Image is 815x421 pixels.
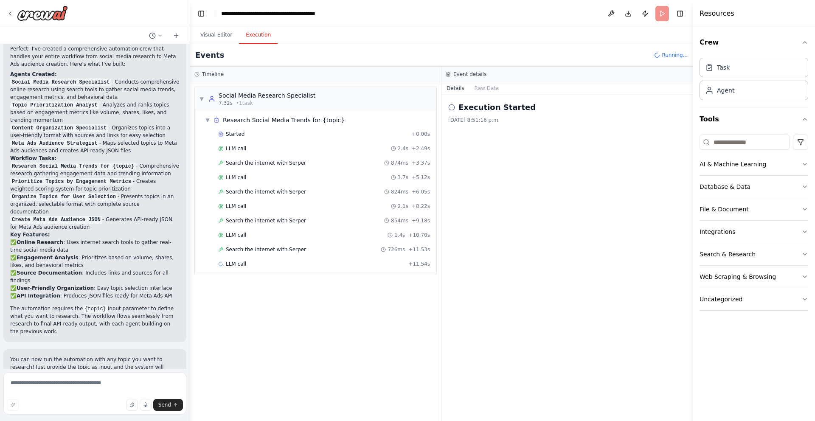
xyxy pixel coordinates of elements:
button: Execution [239,26,278,44]
div: Tools [700,131,808,317]
span: 824ms [391,188,408,195]
span: Search the internet with Serper [226,246,306,253]
button: Improve this prompt [7,399,19,411]
code: Organize Topics for User Selection [10,193,118,201]
span: LLM call [226,203,246,210]
strong: Engagement Analysis [17,255,79,261]
span: Running... [662,52,688,59]
button: Search & Research [700,243,808,265]
p: The automation requires the input parameter to define what you want to research. The workflow flo... [10,305,180,335]
button: Click to speak your automation idea [140,399,152,411]
button: Tools [700,107,808,131]
h3: Timeline [202,71,224,78]
span: + 6.05s [412,188,430,195]
span: 7.32s [219,100,233,107]
li: ✅ : Uses internet search tools to gather real-time social media data [10,239,180,254]
li: - Maps selected topics to Meta Ads audiences and creates API-ready JSON files [10,139,180,154]
div: Web Scraping & Browsing [700,272,776,281]
li: - Generates API-ready JSON for Meta Ads audience creation [10,216,180,231]
code: Meta Ads Audience Strategist [10,140,99,147]
div: Agent [717,86,734,95]
span: 1.4s [394,232,405,239]
p: You can now run the automation with any topic you want to research! Just provide the topic as inp... [10,356,180,386]
code: Prioritize Topics by Engagement Metrics [10,178,133,185]
span: LLM call [226,261,246,267]
button: Upload files [126,399,138,411]
p: Perfect! I've created a comprehensive automation crew that handles your entire workflow from soci... [10,45,180,68]
strong: Workflow Tasks: [10,155,56,161]
strong: Agents Created: [10,71,57,77]
div: Task [717,63,730,72]
strong: Online Research [17,239,63,245]
button: Hide right sidebar [674,8,686,20]
h3: Event details [453,71,486,78]
button: Database & Data [700,176,808,198]
span: Search the internet with Serper [226,188,306,195]
code: Research Social Media Trends for {topic} [10,163,136,170]
span: + 3.37s [412,160,430,166]
h2: Events [195,49,224,61]
div: File & Document [700,205,749,213]
li: - Comprehensive research gathering engagement data and trending information [10,162,180,177]
span: + 5.12s [412,174,430,181]
span: + 11.53s [408,246,430,253]
code: Topic Prioritization Analyst [10,101,99,109]
button: Details [441,82,469,94]
div: Crew [700,54,808,107]
li: ✅ : Easy topic selection interface [10,284,180,292]
span: 874ms [391,160,408,166]
strong: Key Features: [10,232,50,238]
strong: User-Friendly Organization [17,285,94,291]
li: - Conducts comprehensive online research using search tools to gather social media trends, engage... [10,78,180,101]
span: • 1 task [236,100,253,107]
span: ▼ [205,117,210,123]
div: Uncategorized [700,295,742,303]
button: AI & Machine Learning [700,153,808,175]
span: Send [158,401,171,408]
h2: Execution Started [458,101,536,113]
span: Started [226,131,244,138]
button: Web Scraping & Browsing [700,266,808,288]
h4: Resources [700,8,734,19]
span: Search the internet with Serper [226,160,306,166]
div: AI & Machine Learning [700,160,766,168]
li: - Presents topics in an organized, selectable format with complete source documentation [10,193,180,216]
span: + 10.70s [408,232,430,239]
code: Content Organization Specialist [10,124,108,132]
span: + 8.22s [412,203,430,210]
span: + 11.54s [408,261,430,267]
button: Hide left sidebar [195,8,207,20]
div: Integrations [700,227,735,236]
li: - Analyzes and ranks topics based on engagement metrics like volume, shares, likes, and trending ... [10,101,180,124]
div: Search & Research [700,250,756,258]
nav: breadcrumb [221,9,317,18]
div: [DATE] 8:51:16 p.m. [448,117,686,123]
span: Search the internet with Serper [226,217,306,224]
span: 2.1s [398,203,408,210]
code: {topic} [83,305,107,313]
span: 726ms [388,246,405,253]
div: Social Media Research Specialist [219,91,315,100]
span: + 0.00s [412,131,430,138]
li: - Creates weighted scoring system for topic prioritization [10,177,180,193]
strong: Source Documentation [17,270,82,276]
strong: API Integration [17,293,60,299]
span: + 9.18s [412,217,430,224]
button: Uncategorized [700,288,808,310]
span: LLM call [226,174,246,181]
button: Raw Data [469,82,504,94]
code: Create Meta Ads Audience JSON [10,216,102,224]
button: Integrations [700,221,808,243]
span: 2.4s [398,145,408,152]
li: - Organizes topics into a user-friendly format with sources and links for easy selection [10,124,180,139]
span: ▼ [199,95,204,102]
span: LLM call [226,232,246,239]
button: Visual Editor [194,26,239,44]
span: LLM call [226,145,246,152]
code: Social Media Research Specialist [10,79,111,86]
span: 1.7s [398,174,408,181]
li: ✅ : Prioritizes based on volume, shares, likes, and behavioral metrics [10,254,180,269]
button: File & Document [700,198,808,220]
button: Start a new chat [169,31,183,41]
img: Logo [17,6,68,21]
